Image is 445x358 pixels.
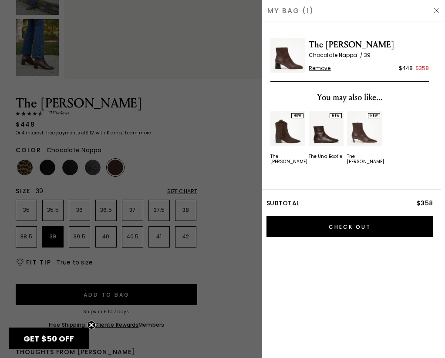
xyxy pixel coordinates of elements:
[415,64,429,73] div: $358
[309,111,344,146] img: 7402721116219_01_Main_New_TheUnaBootie_Chocolate_Leather_290x387_crop_center.jpg
[347,111,382,146] img: 7257538920507_01_Main_New_TheDelfina_Chocolate_Nappa_290x387_crop_center.jpg
[270,111,305,164] a: NEWThe [PERSON_NAME]
[417,199,433,207] span: $358
[399,64,413,73] div: $448
[270,90,429,104] div: You may also like...
[9,328,89,349] div: GET $50 OFFClose teaser
[266,199,299,207] span: Subtotal
[270,154,307,164] div: The [PERSON_NAME]
[87,321,96,329] button: Close teaser
[330,113,342,118] div: NEW
[309,154,342,159] div: The Una Bootie
[24,333,74,344] span: GET $50 OFF
[270,38,305,73] img: The Cristina
[266,216,433,237] input: Check Out
[364,51,371,59] span: 39
[291,113,303,118] div: NEW
[309,111,344,159] a: NEWThe Una Bootie
[309,51,364,59] span: Chocolate Nappa
[347,154,384,164] div: The [PERSON_NAME]
[270,111,305,146] img: 7255466442811_01_Main_New_TheRitaBasso_Ebony_Suede_290x387_crop_center.jpg
[433,7,440,14] img: Hide Drawer
[347,111,382,164] a: NEWThe [PERSON_NAME]
[368,113,380,118] div: NEW
[309,38,429,52] span: The [PERSON_NAME]
[309,65,331,72] span: Remove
